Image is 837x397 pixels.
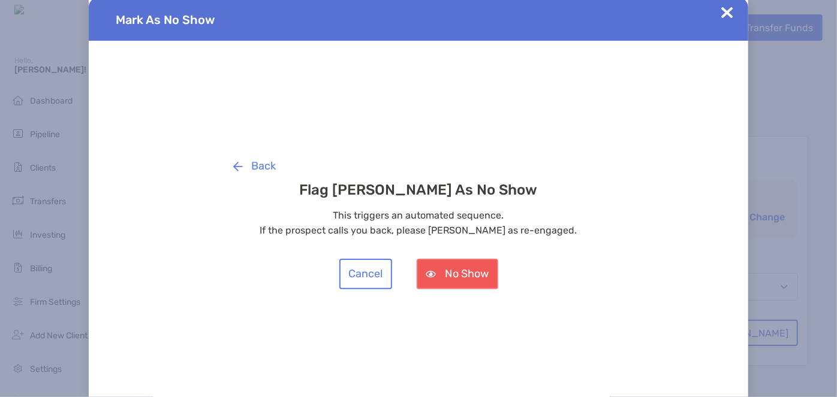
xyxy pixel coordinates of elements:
button: Back [224,151,285,181]
button: No Show [417,259,498,289]
span: Mark As No Show [116,13,215,27]
h3: Flag [PERSON_NAME] As No Show [224,181,613,198]
img: button icon [233,162,243,171]
img: button icon [426,271,436,278]
p: This triggers an automated sequence. [224,208,613,223]
img: Close Updates Zoe [721,7,733,19]
p: If the prospect calls you back, please [PERSON_NAME] as re-engaged. [224,223,613,238]
button: Cancel [339,259,392,289]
